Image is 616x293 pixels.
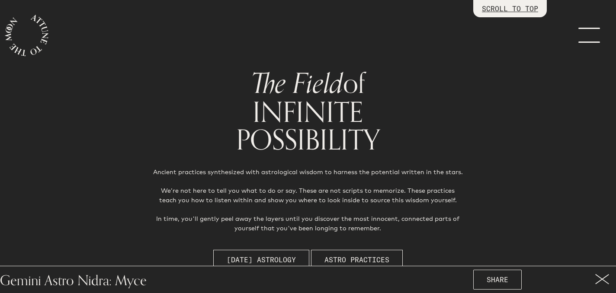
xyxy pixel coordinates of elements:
[324,255,389,265] span: Astro Practices
[487,274,508,285] span: SHARE
[311,250,403,270] button: Astro Practices
[213,250,309,270] button: [DATE] Astrology
[251,61,343,107] span: The Field
[482,3,538,14] p: SCROLL TO TOP
[139,69,477,153] h1: of INFINITE POSSIBILITY
[227,255,296,265] span: [DATE] Astrology
[153,167,463,232] p: Ancient practices synthesized with astrological wisdom to harness the potential written in the st...
[473,270,522,290] button: SHARE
